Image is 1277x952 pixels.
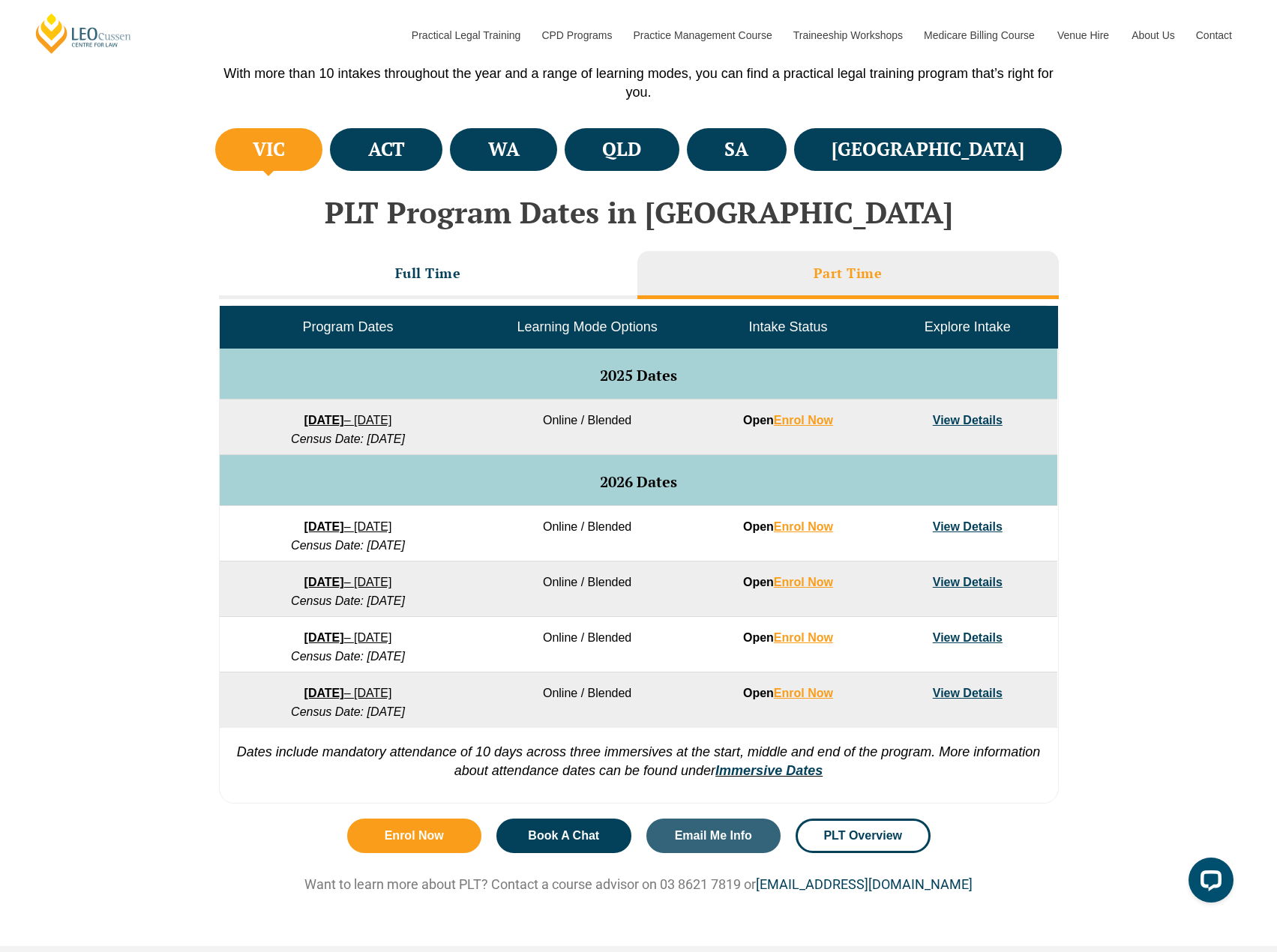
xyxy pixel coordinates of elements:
h4: WA [488,137,520,162]
a: Contact [1185,3,1243,67]
a: View Details [933,414,1003,427]
a: [DATE]– [DATE] [304,687,392,699]
a: Enrol Now [774,520,833,533]
h2: PLT Program Dates in [GEOGRAPHIC_DATA] [211,196,1066,229]
td: Online / Blended [476,400,698,455]
strong: Open [743,631,833,644]
strong: [DATE] [304,576,344,588]
td: Online / Blended [476,561,698,617]
a: Practical Legal Training [400,3,531,67]
h3: Part Time [814,265,883,282]
span: Intake Status [748,319,827,334]
p: With more than 10 intakes throughout the year and a range of learning modes, you can find a pract... [211,64,1066,102]
iframe: LiveChat chat widget [1177,852,1240,915]
span: Learning Mode Options [517,319,658,334]
td: Online / Blended [476,506,698,561]
span: Book A Chat [528,830,599,842]
em: Dates include mandatory attendance of 10 days across three immersives at the start, middle and en... [237,744,1041,778]
h4: ACT [368,137,405,162]
em: Census Date: [DATE] [291,705,405,718]
span: 2025 Dates [600,365,677,385]
strong: [DATE] [304,520,344,533]
a: View Details [933,520,1003,533]
h4: [GEOGRAPHIC_DATA] [832,137,1024,162]
a: [DATE]– [DATE] [304,576,392,588]
a: [DATE]– [DATE] [304,414,392,427]
span: Enrol Now [385,830,444,842]
h4: SA [724,137,748,162]
em: Census Date: [DATE] [291,433,405,445]
strong: [DATE] [304,631,344,644]
a: Immersive Dates [715,763,823,778]
a: Book A Chat [496,819,631,853]
strong: Open [743,520,833,533]
a: [PERSON_NAME] Centre for Law [34,12,133,55]
a: View Details [933,687,1003,699]
a: About Us [1120,3,1185,67]
a: CPD Programs [530,3,622,67]
strong: Open [743,576,833,588]
p: Want to learn more about PLT? Contact a course advisor on 03 8621 7819 or [211,876,1066,893]
a: [DATE]– [DATE] [304,631,392,644]
span: PLT Overview [823,830,902,842]
strong: Open [743,687,833,699]
span: Explore Intake [925,319,1011,334]
a: Email Me Info [646,819,781,853]
span: Email Me Info [675,830,752,842]
em: Census Date: [DATE] [291,594,405,607]
a: View Details [933,631,1003,644]
a: Venue Hire [1046,3,1120,67]
a: PLT Overview [796,819,931,853]
span: Program Dates [302,319,393,334]
a: Enrol Now [774,631,833,644]
td: Online / Blended [476,617,698,672]
strong: Open [743,414,833,427]
em: Census Date: [DATE] [291,650,405,663]
h4: VIC [253,137,285,162]
a: View Details [933,576,1003,588]
h3: Full Time [395,265,461,282]
a: Enrol Now [774,576,833,588]
a: Enrol Now [774,687,833,699]
a: Enrol Now [347,819,482,853]
a: Medicare Billing Course [913,3,1046,67]
td: Online / Blended [476,672,698,728]
span: 2026 Dates [600,472,677,492]
a: Practice Management Course [622,3,782,67]
h4: QLD [602,137,641,162]
a: Enrol Now [774,414,833,427]
em: Census Date: [DATE] [291,539,405,552]
a: [DATE]– [DATE] [304,520,392,533]
a: Traineeship Workshops [782,3,913,67]
strong: [DATE] [304,687,344,699]
strong: [DATE] [304,414,344,427]
a: [EMAIL_ADDRESS][DOMAIN_NAME] [756,876,973,892]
